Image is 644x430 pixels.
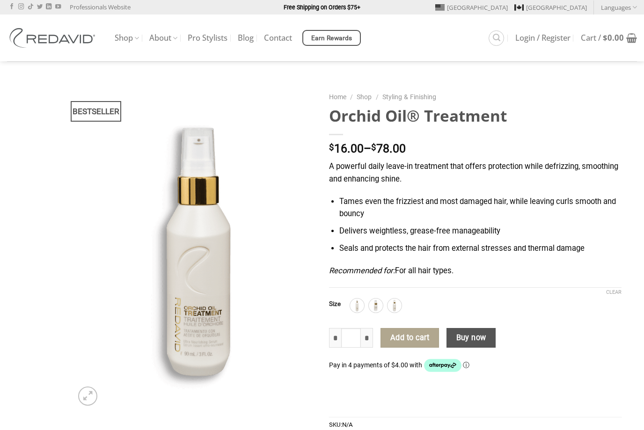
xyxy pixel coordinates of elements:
[489,30,504,46] a: Search
[370,299,382,312] img: 30ml
[371,143,376,152] span: $
[603,32,624,43] bdi: 0.00
[357,93,372,101] a: Shop
[381,328,439,348] button: Add to cart
[371,142,406,155] bdi: 78.00
[284,4,360,11] strong: Free Shipping on Orders $75+
[463,361,469,369] a: Information - Opens a dialog
[341,328,361,348] input: Product quantity
[446,328,496,348] button: Buy now
[264,29,292,46] a: Contact
[28,4,33,10] a: Follow on TikTok
[369,299,383,313] div: 30ml
[115,29,139,47] a: Shop
[603,32,607,43] span: $
[514,0,587,15] a: [GEOGRAPHIC_DATA]
[18,4,24,10] a: Follow on Instagram
[329,265,622,277] p: For all hair types.
[238,29,254,46] a: Blog
[351,299,363,312] img: 250ml
[515,29,571,46] a: Login / Register
[9,4,15,10] a: Follow on Facebook
[46,4,51,10] a: Follow on LinkedIn
[55,4,61,10] a: Follow on YouTube
[581,34,624,42] span: Cart /
[350,299,364,313] div: 250ml
[329,143,334,152] span: $
[339,196,622,220] li: Tames even the frizziest and most damaged hair, while leaving curls smooth and bouncy
[329,93,346,101] a: Home
[329,143,622,155] p: –
[302,30,361,46] a: Earn Rewards
[388,299,401,312] img: 90ml
[388,299,402,313] div: 90ml
[329,106,622,126] h1: Orchid Oil® Treatment
[329,142,364,155] bdi: 16.00
[376,93,379,101] span: /
[73,87,315,410] img: REDAVID Orchid Oil Treatment 90ml
[382,93,436,101] a: Styling & Finishing
[311,33,352,44] span: Earn Rewards
[329,160,622,185] p: A powerful daily leave-in treatment that offers protection while defrizzing, smoothing and enhanc...
[149,29,177,47] a: About
[581,28,637,48] a: Cart / $0.00
[350,93,353,101] span: /
[329,301,341,307] label: Size
[188,29,227,46] a: Pro Stylists
[339,242,622,255] li: Seals and protects the hair from external stresses and thermal damage
[435,0,508,15] a: [GEOGRAPHIC_DATA]
[329,361,424,369] span: Pay in 4 payments of $4.00 with
[329,266,395,275] em: Recommended for:
[7,28,101,48] img: REDAVID Salon Products | United States
[339,225,622,238] li: Delivers weightless, grease-free manageability
[515,34,571,42] span: Login / Register
[342,421,353,428] span: N/A
[601,0,637,14] a: Languages
[606,289,622,296] a: Clear options
[37,4,43,10] a: Follow on Twitter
